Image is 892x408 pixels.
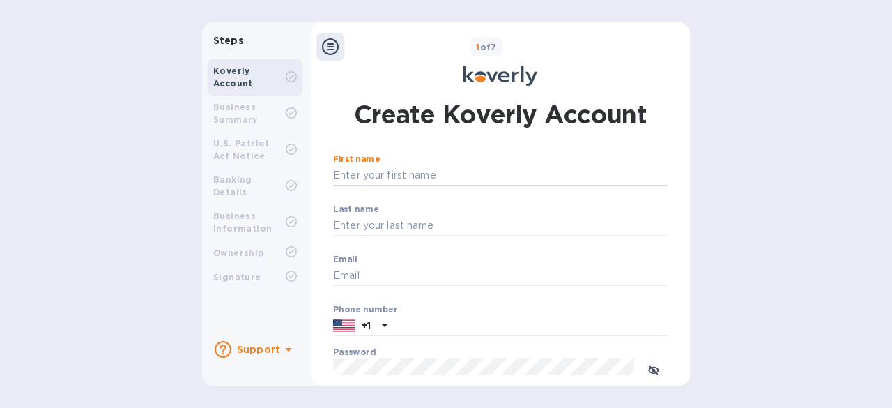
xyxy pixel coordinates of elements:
b: Business Information [213,211,272,234]
label: Phone number [333,305,397,314]
label: Last name [333,205,379,213]
p: +1 [361,319,371,333]
b: Steps [213,35,243,46]
label: Password [333,349,376,357]
span: 1 [476,42,479,52]
button: toggle password visibility [640,355,668,383]
input: Email [333,266,668,287]
b: Ownership [213,248,264,258]
label: First name [333,156,380,164]
input: Enter your first name [333,165,668,186]
input: Enter your last name [333,216,668,236]
b: Support [237,344,280,355]
b: Koverly Account [213,66,253,89]
b: Banking Details [213,174,252,197]
label: Email [333,255,357,264]
b: U.S. Patriot Act Notice [213,138,270,161]
b: of 7 [476,42,497,52]
h1: Create Koverly Account [354,97,647,132]
b: Business Summary [213,102,258,125]
img: US [333,318,355,333]
b: Signature [213,272,261,282]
